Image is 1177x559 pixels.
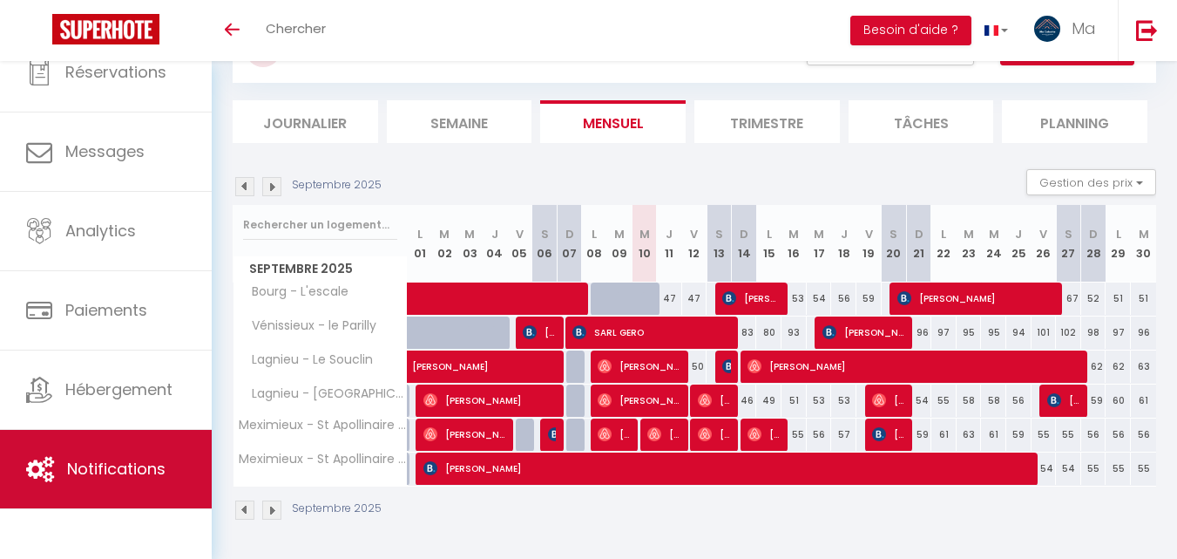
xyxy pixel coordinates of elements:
img: logout [1136,19,1158,41]
li: Semaine [387,100,532,143]
th: 03 [457,205,483,283]
div: 59 [906,419,931,451]
div: 80 [756,317,781,349]
div: 55 [1131,453,1156,485]
div: 56 [1081,419,1106,451]
abbr: D [565,226,574,242]
th: 26 [1032,205,1057,283]
div: 61 [981,419,1006,451]
abbr: M [439,226,450,242]
span: [PERSON_NAME] [598,384,682,417]
th: 07 [557,205,582,283]
div: 67 [1056,283,1081,315]
li: Trimestre [694,100,840,143]
abbr: V [865,226,873,242]
div: 97 [1106,317,1131,349]
span: [PERSON_NAME] [423,418,508,451]
span: Paiements [65,299,147,321]
div: 63 [957,419,982,451]
div: 96 [1131,317,1156,349]
th: 15 [756,205,781,283]
span: Réservations [65,61,166,83]
abbr: V [516,226,524,242]
div: 49 [756,385,781,417]
p: Septembre 2025 [292,501,382,517]
th: 08 [582,205,607,283]
span: [PERSON_NAME] [548,418,557,451]
abbr: M [814,226,824,242]
abbr: L [592,226,597,242]
div: 54 [807,283,832,315]
abbr: S [1065,226,1072,242]
span: Bourg - L'escale [236,283,353,302]
div: 62 [1106,351,1131,383]
button: Gestion des prix [1026,169,1156,195]
div: 56 [1131,419,1156,451]
abbr: J [841,226,848,242]
th: 29 [1106,205,1131,283]
div: 50 [682,351,707,383]
span: [PERSON_NAME] [423,384,558,417]
li: Tâches [849,100,994,143]
th: 09 [607,205,632,283]
div: 53 [831,385,856,417]
span: [PERSON_NAME] patriarche [822,316,907,349]
input: Rechercher un logement... [243,209,397,241]
th: 02 [432,205,457,283]
th: 01 [408,205,433,283]
abbr: V [1039,226,1047,242]
span: [PERSON_NAME] GMV [872,418,906,451]
abbr: J [666,226,673,242]
div: 59 [856,283,882,315]
span: Lagnieu - [GEOGRAPHIC_DATA] [236,385,410,404]
span: Chercher [266,19,326,37]
abbr: S [890,226,897,242]
button: Besoin d'aide ? [850,16,971,45]
span: Lagnieu - Le Souclin [236,351,377,370]
th: 04 [482,205,507,283]
abbr: L [767,226,772,242]
li: Mensuel [540,100,686,143]
span: Notifications [67,458,166,480]
li: Journalier [233,100,378,143]
div: 51 [781,385,807,417]
abbr: M [1139,226,1149,242]
img: ... [1034,16,1060,42]
abbr: M [614,226,625,242]
span: Meximieux - St Apollinaire n°2 [236,419,410,432]
div: 51 [1106,283,1131,315]
div: 59 [1006,419,1032,451]
div: 56 [1106,419,1131,451]
span: [PERSON_NAME] [722,350,731,383]
div: 95 [957,317,982,349]
div: 96 [906,317,931,349]
abbr: L [417,226,423,242]
div: 94 [1006,317,1032,349]
th: 20 [882,205,907,283]
th: 17 [807,205,832,283]
div: 55 [1081,453,1106,485]
div: 58 [957,385,982,417]
abbr: D [1089,226,1098,242]
th: 19 [856,205,882,283]
abbr: S [541,226,549,242]
div: 61 [1131,385,1156,417]
div: 53 [781,283,807,315]
span: [PERSON_NAME] [872,384,906,417]
th: 23 [957,205,982,283]
abbr: J [1015,226,1022,242]
span: Vénissieux - le Parilly [236,317,381,336]
div: 55 [1056,419,1081,451]
span: Hébergement [65,378,172,400]
span: [PERSON_NAME] [1047,384,1081,417]
div: 54 [906,385,931,417]
th: 27 [1056,205,1081,283]
div: 54 [1032,453,1057,485]
th: 12 [682,205,707,283]
th: 10 [632,205,657,283]
abbr: V [690,226,698,242]
div: 61 [931,419,957,451]
div: 54 [1056,453,1081,485]
div: 98 [1081,317,1106,349]
abbr: L [941,226,946,242]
